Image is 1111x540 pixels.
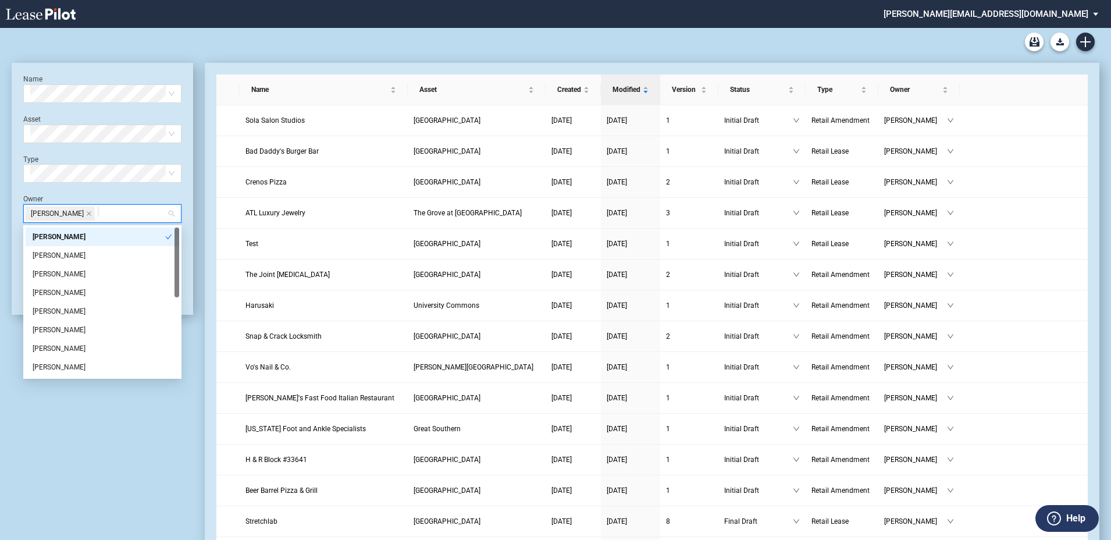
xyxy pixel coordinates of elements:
[1025,33,1044,51] a: Archive
[414,486,480,495] span: Easton Square
[947,209,954,216] span: down
[947,117,954,124] span: down
[811,454,873,466] a: Retail Amendment
[165,233,172,240] span: check
[245,425,366,433] span: Ohio Foot and Ankle Specialists
[666,454,713,466] a: 1
[33,231,165,243] div: [PERSON_NAME]
[947,179,954,186] span: down
[551,145,595,157] a: [DATE]
[793,148,800,155] span: down
[551,456,572,464] span: [DATE]
[245,516,402,527] a: Stretchlab
[811,147,849,155] span: Retail Lease
[414,454,540,466] a: [GEOGRAPHIC_DATA]
[811,178,849,186] span: Retail Lease
[793,179,800,186] span: down
[607,331,654,342] a: [DATE]
[884,361,947,373] span: [PERSON_NAME]
[811,240,849,248] span: Retail Lease
[811,116,870,125] span: Retail Amendment
[666,145,713,157] a: 1
[666,301,670,310] span: 1
[884,115,947,126] span: [PERSON_NAME]
[884,423,947,435] span: [PERSON_NAME]
[26,302,179,321] div: Evan Weidenhamer
[666,361,713,373] a: 1
[793,240,800,247] span: down
[551,517,572,525] span: [DATE]
[607,517,627,525] span: [DATE]
[811,300,873,311] a: Retail Amendment
[419,84,526,95] span: Asset
[811,115,873,126] a: Retail Amendment
[414,485,540,496] a: [GEOGRAPHIC_DATA]
[607,425,627,433] span: [DATE]
[414,147,480,155] span: Park West Village III
[245,423,402,435] a: [US_STATE] Foot and Ankle Specialists
[601,74,660,105] th: Modified
[613,84,640,95] span: Modified
[884,331,947,342] span: [PERSON_NAME]
[26,339,179,358] div: Jess Hart
[245,485,402,496] a: Beer Barrel Pizza & Grill
[414,301,479,310] span: University Commons
[414,115,540,126] a: [GEOGRAPHIC_DATA]
[811,363,870,371] span: Retail Amendment
[947,456,954,463] span: down
[414,240,480,248] span: Pickerington Square
[811,423,873,435] a: Retail Amendment
[414,423,540,435] a: Great Southern
[724,115,793,126] span: Initial Draft
[86,211,92,216] span: close
[607,423,654,435] a: [DATE]
[551,423,595,435] a: [DATE]
[793,395,800,402] span: down
[666,394,670,402] span: 1
[1035,505,1099,532] button: Help
[551,516,595,527] a: [DATE]
[607,115,654,126] a: [DATE]
[33,361,172,373] div: [PERSON_NAME]
[26,358,179,376] div: Julia White
[884,392,947,404] span: [PERSON_NAME]
[551,269,595,280] a: [DATE]
[947,271,954,278] span: down
[811,425,870,433] span: Retail Amendment
[666,209,670,217] span: 3
[546,74,601,105] th: Created
[666,176,713,188] a: 2
[793,117,800,124] span: down
[607,147,627,155] span: [DATE]
[557,84,581,95] span: Created
[666,423,713,435] a: 1
[793,456,800,463] span: down
[672,84,699,95] span: Version
[884,207,947,219] span: [PERSON_NAME]
[245,300,402,311] a: Harusaki
[793,271,800,278] span: down
[724,423,793,435] span: Initial Draft
[793,425,800,432] span: down
[884,485,947,496] span: [PERSON_NAME]
[607,176,654,188] a: [DATE]
[607,145,654,157] a: [DATE]
[607,361,654,373] a: [DATE]
[1051,33,1069,51] button: Download Blank Form
[666,516,713,527] a: 8
[26,283,179,302] div: Eugene Streett
[793,518,800,525] span: down
[666,331,713,342] a: 2
[607,300,654,311] a: [DATE]
[414,332,480,340] span: Winchester Square
[245,392,402,404] a: [PERSON_NAME]'s Fast Food Italian Restaurant
[551,394,572,402] span: [DATE]
[724,331,793,342] span: Initial Draft
[724,207,793,219] span: Initial Draft
[245,486,318,495] span: Beer Barrel Pizza & Grill
[607,301,627,310] span: [DATE]
[1066,511,1085,526] label: Help
[884,300,947,311] span: [PERSON_NAME]
[240,74,408,105] th: Name
[23,115,41,123] label: Asset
